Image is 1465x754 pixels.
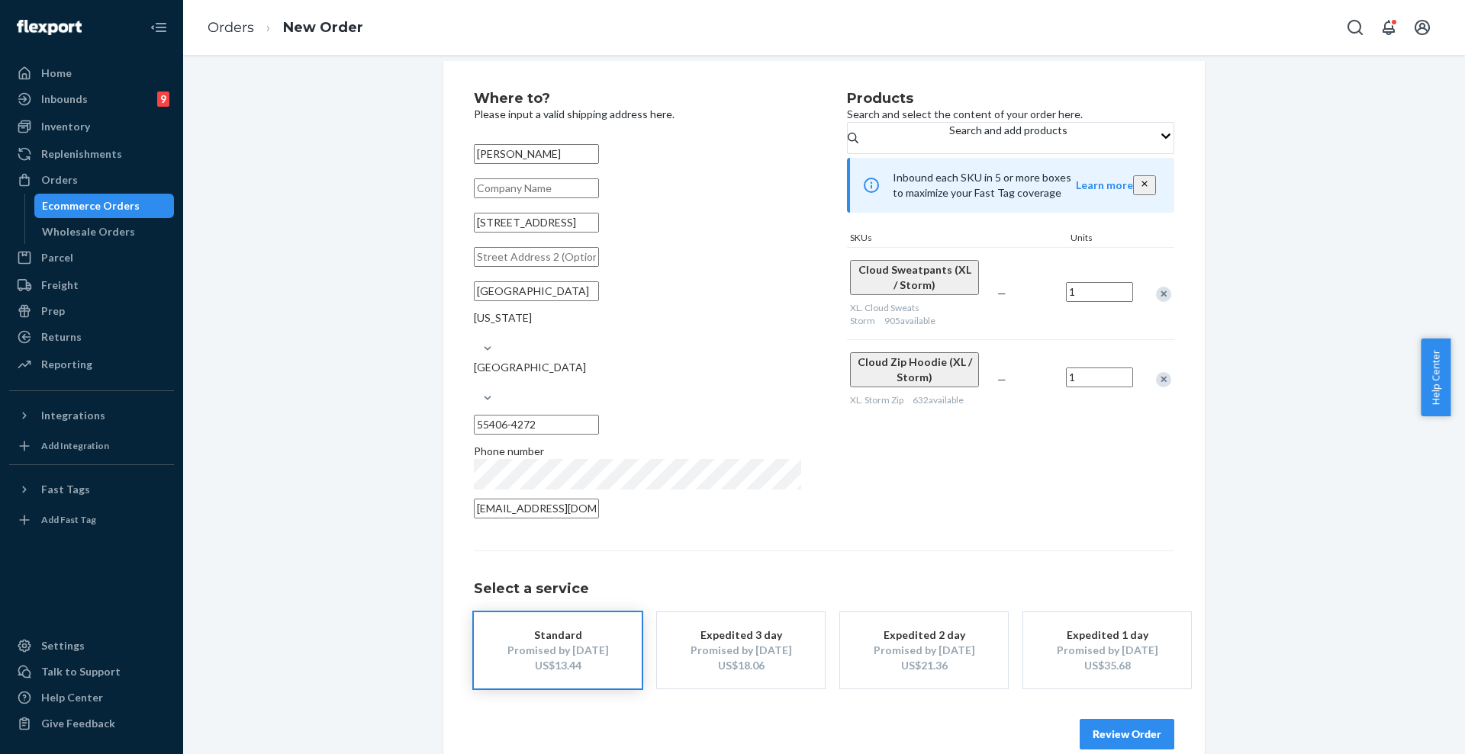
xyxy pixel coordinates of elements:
[283,19,363,36] a: New Order
[41,172,78,188] div: Orders
[1340,12,1370,43] button: Open Search Box
[474,444,544,457] span: Phone number
[9,325,174,349] a: Returns
[474,582,1174,597] h1: Select a service
[41,690,103,705] div: Help Center
[497,627,619,643] div: Standard
[9,508,174,532] a: Add Fast Tag
[474,107,801,122] p: Please input a valid shipping address here.
[474,213,599,233] input: Street Address
[208,19,254,36] a: Orders
[474,612,642,688] button: StandardPromised by [DATE]US$13.44
[474,247,599,267] input: Street Address 2 (Optional)
[497,658,619,673] div: US$13.44
[858,263,971,291] span: Cloud Sweatpants (XL / Storm)
[9,659,174,684] a: Talk to Support
[9,61,174,85] a: Home
[157,91,169,107] div: 9
[850,352,979,387] button: Cloud Zip Hoodie (XL / Storm)
[1066,282,1133,302] input: Quantity
[680,627,802,643] div: Expedited 3 day
[41,408,105,423] div: Integrations
[9,87,174,111] a: Inbounds9
[680,658,802,673] div: US$18.06
[949,138,951,153] input: Search and add products
[41,91,88,107] div: Inbounds
[9,142,174,166] a: Replenishments
[1421,338,1451,416] button: Help Center
[474,415,599,435] input: ZIP Code
[9,685,174,710] a: Help Center
[34,194,175,218] a: Ecommerce Orders
[997,373,1006,386] span: —
[850,260,979,295] button: Cloud Sweatpants (XL / Storm)
[884,315,935,326] span: 905 available
[863,658,985,673] div: US$21.36
[858,355,972,383] span: Cloud Zip Hoodie (XL / Storm)
[41,66,72,81] div: Home
[474,499,599,518] input: Email (Only Required for International)
[41,303,65,319] div: Prep
[9,114,174,139] a: Inventory
[474,178,599,198] input: Company Name
[1023,612,1191,688] button: Expedited 1 dayPromised by [DATE]US$35.68
[1046,627,1168,643] div: Expedited 1 day
[9,434,174,458] a: Add Integration
[41,439,109,452] div: Add Integration
[9,634,174,658] a: Settings
[1046,658,1168,673] div: US$35.68
[1156,287,1171,302] div: Remove Item
[9,245,174,270] a: Parcel
[474,144,599,164] input: First & Last Name
[474,375,475,390] input: [GEOGRAPHIC_DATA]
[850,394,903,406] span: XL. Storm Zip
[9,403,174,428] button: Integrations
[41,329,82,345] div: Returns
[497,643,619,658] div: Promised by [DATE]
[42,224,135,239] div: Wholesale Orders
[34,220,175,244] a: Wholesale Orders
[863,643,985,658] div: Promised by [DATE]
[847,107,1174,122] p: Search and select the content of your order here.
[474,360,801,375] div: [GEOGRAPHIC_DATA]
[847,91,1174,107] h2: Products
[474,310,801,326] div: [US_STATE]
[1046,643,1168,658] div: Promised by [DATE]
[41,513,96,526] div: Add Fast Tag
[9,299,174,323] a: Prep
[9,352,174,377] a: Reporting
[680,643,802,658] div: Promised by [DATE]
[1080,719,1174,749] button: Review Order
[847,158,1174,213] div: Inbound each SKU in 5 or more boxes to maximize your Fast Tag coverage
[997,287,1006,300] span: —
[41,357,92,372] div: Reporting
[850,302,919,326] span: XL. Cloud Sweats Storm
[195,5,375,50] ol: breadcrumbs
[1066,367,1133,387] input: Quantity
[1133,175,1156,195] button: close
[474,281,599,301] input: City
[9,168,174,192] a: Orders
[847,231,1067,247] div: SKUs
[840,612,1008,688] button: Expedited 2 dayPromised by [DATE]US$21.36
[657,612,825,688] button: Expedited 3 dayPromised by [DATE]US$18.06
[41,638,85,653] div: Settings
[474,326,475,341] input: [US_STATE]
[143,12,174,43] button: Close Navigation
[41,716,115,731] div: Give Feedback
[1156,372,1171,387] div: Remove Item
[41,278,79,293] div: Freight
[9,477,174,502] button: Fast Tags
[863,627,985,643] div: Expedited 2 day
[41,119,90,134] div: Inventory
[41,664,121,679] div: Talk to Support
[1067,231,1136,247] div: Units
[913,394,964,406] span: 632 available
[1407,12,1438,43] button: Open account menu
[9,711,174,736] button: Give Feedback
[41,146,122,162] div: Replenishments
[474,91,801,107] h2: Where to?
[949,123,1067,138] div: Search and add products
[42,198,140,213] div: Ecommerce Orders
